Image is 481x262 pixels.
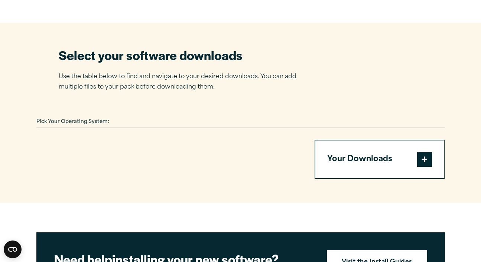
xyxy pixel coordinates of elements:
span: Pick Your Operating System: [36,119,109,124]
button: Open CMP widget [4,241,22,258]
h2: Select your software downloads [59,47,308,63]
p: Use the table below to find and navigate to your desired downloads. You can add multiple files to... [59,72,308,93]
button: Your Downloads [315,140,444,178]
